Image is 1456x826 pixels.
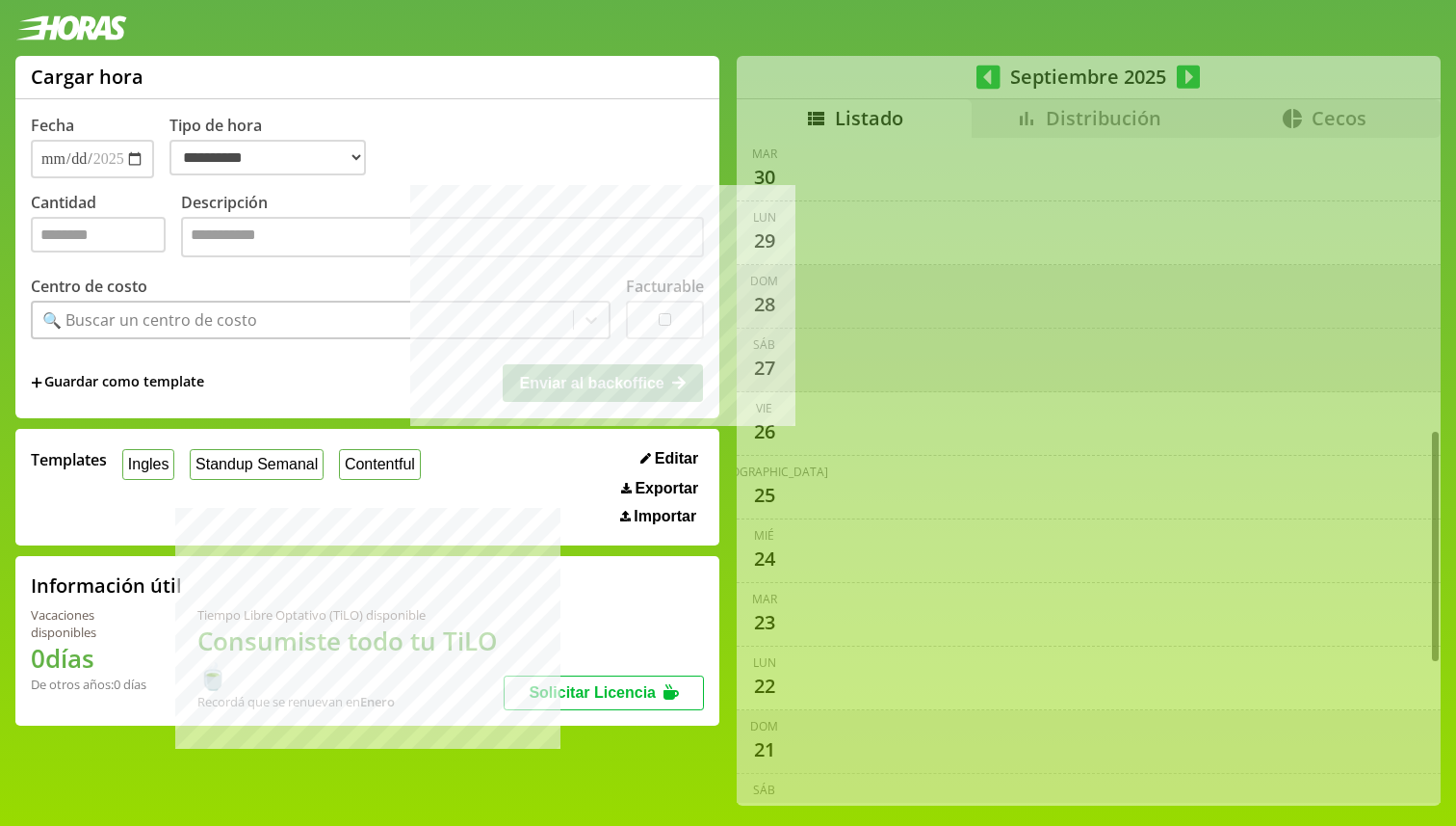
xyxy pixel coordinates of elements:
h1: Cargar hora [31,64,143,90]
img: logotipo [15,15,127,40]
label: Fecha [31,115,74,136]
h2: Información útil [31,573,182,599]
div: De otros años: 0 días [31,676,151,693]
b: Enero [360,693,395,710]
label: Cantidad [31,192,181,262]
button: Editar [635,449,704,468]
span: + [31,372,42,393]
div: Recordá que se renuevan en [197,693,505,710]
div: Vacaciones disponibles [31,606,151,641]
input: Cantidad [31,217,166,253]
label: Facturable [626,276,704,297]
button: Exportar [615,479,704,498]
h1: 0 días [31,641,151,676]
h1: Consumiste todo tu TiLO 🍵 [197,624,505,693]
button: Solicitar Licencia [504,676,704,710]
span: Solicitar Licencia [529,684,656,701]
span: Importar [634,508,696,525]
span: +Guardar como template [31,372,204,393]
button: Contentful [339,449,421,479]
div: Tiempo Libre Optativo (TiLO) disponible [197,606,505,624]
textarea: Descripción [181,217,704,257]
button: Standup Semanal [190,449,324,479]
span: Exportar [635,480,698,497]
label: Centro de costo [31,276,147,297]
select: Tipo de hora [169,140,366,175]
span: Templates [31,449,107,470]
label: Tipo de hora [169,115,381,178]
button: Ingles [122,449,174,479]
div: 🔍 Buscar un centro de costo [42,309,257,331]
label: Descripción [181,192,704,262]
span: Editar [655,450,698,467]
